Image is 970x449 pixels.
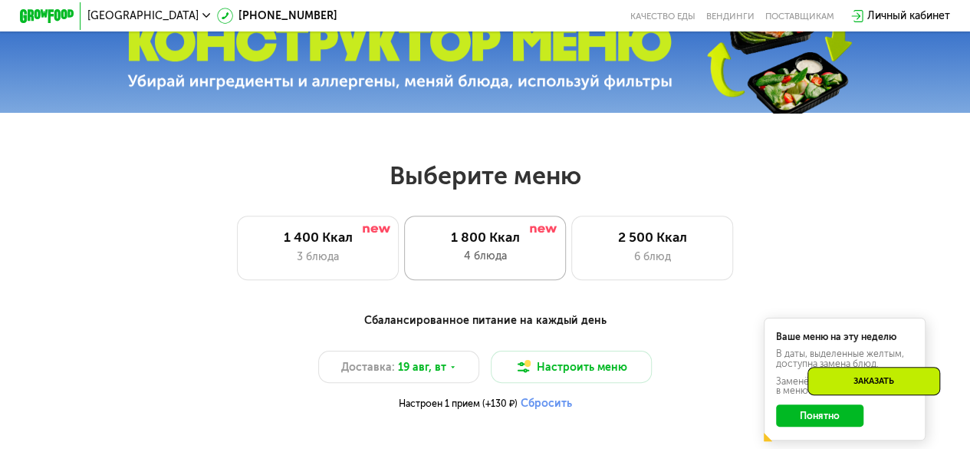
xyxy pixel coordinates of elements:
div: Сбалансированное питание на каждый день [86,312,883,329]
span: Доставка: [341,359,395,375]
div: 4 блюда [418,248,552,264]
div: 2 500 Ккал [585,229,718,246]
h2: Выберите меню [43,160,927,191]
div: Заменённые блюда пометили в меню жёлтой точкой. [776,377,913,396]
div: 6 блюд [585,249,718,265]
span: 19 авг, вт [398,359,446,375]
div: 1 400 Ккал [252,229,385,246]
a: [PHONE_NUMBER] [217,8,337,24]
a: Вендинги [706,11,755,21]
button: Сбросить [520,397,571,411]
div: Ваше меню на эту неделю [776,332,913,342]
div: поставщикам [765,11,834,21]
button: Понятно [776,404,863,426]
span: Настроен 1 прием (+130 ₽) [398,399,517,408]
div: Заказать [807,367,940,395]
button: Настроить меню [491,351,653,383]
span: [GEOGRAPHIC_DATA] [87,11,199,21]
div: В даты, выделенные желтым, доступна замена блюд. [776,349,913,368]
div: Личный кабинет [867,8,950,24]
div: 1 800 Ккал [418,229,552,246]
a: Качество еды [630,11,695,21]
div: 3 блюда [252,249,385,265]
